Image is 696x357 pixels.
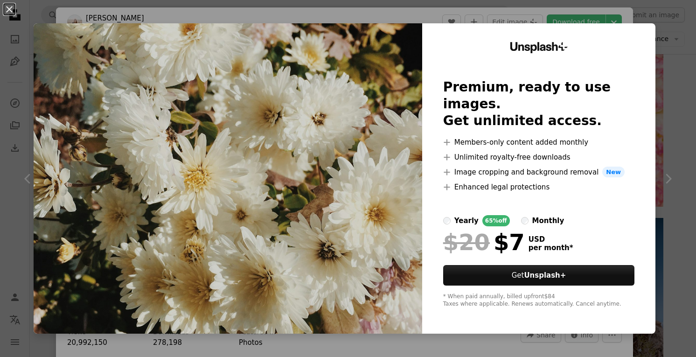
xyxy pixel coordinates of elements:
div: yearly [454,215,479,226]
span: USD [529,235,573,244]
li: Enhanced legal protections [443,182,635,193]
span: New [602,167,625,178]
strong: Unsplash+ [524,271,566,280]
li: Image cropping and background removal [443,167,635,178]
span: per month * [529,244,573,252]
li: Members-only content added monthly [443,137,635,148]
div: * When paid annually, billed upfront $84 Taxes where applicable. Renews automatically. Cancel any... [443,293,635,308]
span: $20 [443,230,490,254]
input: yearly65%off [443,217,451,224]
h2: Premium, ready to use images. Get unlimited access. [443,79,635,129]
div: monthly [532,215,564,226]
li: Unlimited royalty-free downloads [443,152,635,163]
div: $7 [443,230,525,254]
div: 65% off [482,215,510,226]
button: GetUnsplash+ [443,265,635,286]
input: monthly [521,217,529,224]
